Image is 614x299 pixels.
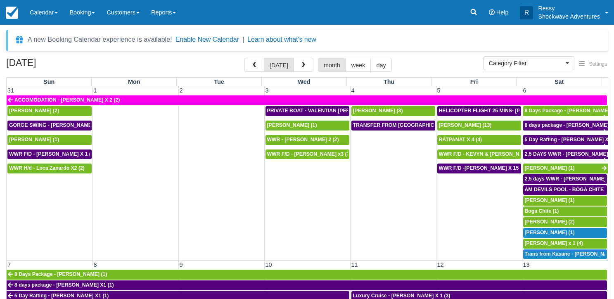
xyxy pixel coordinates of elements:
span: [PERSON_NAME] (1) [267,122,317,128]
span: Sun [43,78,55,85]
button: Category Filter [484,56,574,70]
button: Enable New Calendar [175,36,239,44]
button: week [346,58,371,72]
span: 10 [265,261,273,268]
span: [PERSON_NAME] x 1 (4) [525,240,583,246]
span: WWR F/D - [PERSON_NAME] X 1 (1) [9,151,95,157]
a: HELICOPTER FLIGHT 25 MINS- [PERSON_NAME] X1 (1) [437,106,521,116]
a: [PERSON_NAME] (1) [523,228,607,238]
span: 11 [351,261,359,268]
a: 8 Days Package - [PERSON_NAME] (1) [523,106,608,116]
span: Luxury Cruise - [PERSON_NAME] X 1 (3) [353,293,450,299]
span: 8 Days Package - [PERSON_NAME] (1) [14,271,107,277]
a: [PERSON_NAME] (1) [7,135,92,145]
a: 2,5 days WWR - [PERSON_NAME] X2 (2) [523,174,607,184]
button: day [370,58,391,72]
span: Category Filter [489,59,564,67]
span: [PERSON_NAME] (3) [353,108,403,114]
a: Learn about what's new [247,36,316,43]
span: Wed [298,78,310,85]
a: WWR H/d - Loca Zanardo X2 (2) [7,164,92,173]
div: A new Booking Calendar experience is available! [28,35,172,45]
span: [PERSON_NAME] (1) [525,197,575,203]
h2: [DATE] [6,58,111,73]
span: | [242,36,244,43]
a: 8 Days Package - [PERSON_NAME] (1) [7,270,607,280]
span: Thu [384,78,394,85]
div: R [520,6,533,19]
span: 6 [522,87,527,94]
a: AM DEVILS POOL - BOGA CHITE X 1 (1) [523,185,607,195]
span: 9 [179,261,184,268]
a: [PERSON_NAME] (1) [266,121,349,131]
a: [PERSON_NAME] (1) [523,196,607,206]
i: Help [489,9,495,15]
span: [PERSON_NAME] (2) [525,219,575,225]
img: checkfront-main-nav-mini-logo.png [6,7,18,19]
span: HELICOPTER FLIGHT 25 MINS- [PERSON_NAME] X1 (1) [439,108,573,114]
span: RATPANAT X 4 (4) [439,137,482,142]
a: Trans from Kasane - [PERSON_NAME] X4 (4) [523,249,607,259]
p: Shockwave Adventures [538,12,600,21]
span: Help [496,9,509,16]
span: 5 Day Rafting - [PERSON_NAME] X1 (1) [14,293,109,299]
span: 5 [436,87,441,94]
span: 8 [93,261,98,268]
a: WWR - [PERSON_NAME] 2 (2) [266,135,349,145]
span: [PERSON_NAME] (1) [525,230,575,235]
a: 2,5 DAYS WWR - [PERSON_NAME] X1 (1) [523,149,608,159]
a: [PERSON_NAME] (13) [437,121,521,131]
a: [PERSON_NAME] (3) [351,106,435,116]
span: 31 [7,87,15,94]
span: WWR - [PERSON_NAME] 2 (2) [267,137,339,142]
span: Boga Chite (1) [525,208,559,214]
a: GORGE SWING - [PERSON_NAME] X 2 (2) [7,121,92,131]
span: 7 [7,261,12,268]
span: ACCOMODATION - [PERSON_NAME] X 2 (2) [14,97,120,103]
span: [PERSON_NAME] (2) [9,108,59,114]
span: Sat [555,78,564,85]
span: WWR F/D - [PERSON_NAME] x3 (3) [267,151,351,157]
button: Settings [574,58,612,70]
span: [PERSON_NAME] (1) [525,165,575,171]
button: month [318,58,346,72]
a: 5 Day Rafting - [PERSON_NAME] X1 (1) [523,135,608,145]
button: [DATE] [264,58,294,72]
span: WWR H/d - Loca Zanardo X2 (2) [9,165,85,171]
span: WWR F/D -[PERSON_NAME] X 15 (15) [439,165,529,171]
span: 2 [179,87,184,94]
p: Ressy [538,4,600,12]
span: 13 [522,261,531,268]
a: [PERSON_NAME] (2) [523,217,607,227]
a: WWR F/D - [PERSON_NAME] X 1 (1) [7,149,92,159]
span: [PERSON_NAME] (13) [439,122,492,128]
span: Mon [128,78,140,85]
a: [PERSON_NAME] (2) [7,106,92,116]
a: WWR F/D - KEVYN & [PERSON_NAME] 2 (2) [437,149,521,159]
a: 8 days package - [PERSON_NAME] X1 (1) [523,121,608,131]
a: ACCOMODATION - [PERSON_NAME] X 2 (2) [7,95,607,105]
a: RATPANAT X 4 (4) [437,135,521,145]
a: WWR F/D - [PERSON_NAME] x3 (3) [266,149,349,159]
span: PRIVATE BOAT - VALENTIAN [PERSON_NAME] X 4 (4) [267,108,397,114]
a: [PERSON_NAME] (1) [523,164,608,173]
span: 12 [436,261,445,268]
span: TRANSFER FROM [GEOGRAPHIC_DATA] TO VIC FALLS - [PERSON_NAME] X 1 (1) [353,122,551,128]
a: Boga Chite (1) [523,206,607,216]
a: WWR F/D -[PERSON_NAME] X 15 (15) [437,164,521,173]
span: GORGE SWING - [PERSON_NAME] X 2 (2) [9,122,110,128]
a: TRANSFER FROM [GEOGRAPHIC_DATA] TO VIC FALLS - [PERSON_NAME] X 1 (1) [351,121,435,131]
span: [PERSON_NAME] (1) [9,137,59,142]
a: PRIVATE BOAT - VALENTIAN [PERSON_NAME] X 4 (4) [266,106,349,116]
span: Settings [589,61,607,67]
span: 1 [93,87,98,94]
a: [PERSON_NAME] x 1 (4) [523,239,607,249]
span: WWR F/D - KEVYN & [PERSON_NAME] 2 (2) [439,151,544,157]
span: Fri [470,78,478,85]
span: 8 days package - [PERSON_NAME] X1 (1) [14,282,114,288]
span: Tue [214,78,224,85]
a: 8 days package - [PERSON_NAME] X1 (1) [7,280,607,290]
span: 3 [265,87,270,94]
span: 4 [351,87,356,94]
